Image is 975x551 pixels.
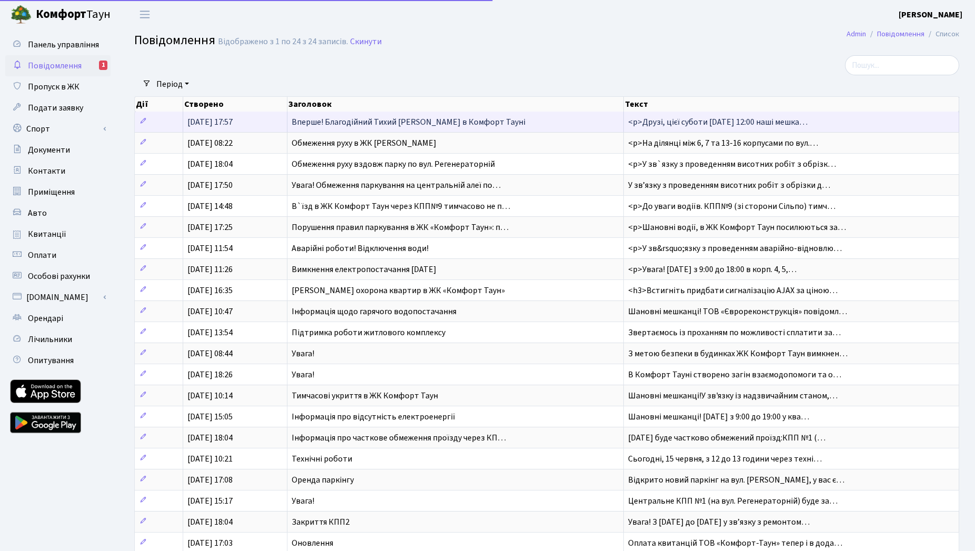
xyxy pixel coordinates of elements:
[628,348,848,359] span: З метою безпеки в будинках ЖК Комфорт Таун вимкнен…
[628,201,835,212] span: <p>До уваги водіїв. КПП№9 (зі сторони Сільпо) тимч…
[628,243,842,254] span: <p>У зв&rsquo;язку з проведенням аварійно-відновлю…
[292,222,509,233] span: Порушення правил паркування в ЖК «Комфорт Таун»: п…
[292,369,314,380] span: Увага!
[5,224,111,245] a: Квитанції
[628,432,825,444] span: [DATE] буде частково обмежений проїзд:КПП №1 (…
[28,39,99,51] span: Панель управління
[292,201,510,212] span: В`їзд в ЖК Комфорт Таун через КПП№9 тимчасово не п…
[187,432,233,444] span: [DATE] 18:04
[292,432,506,444] span: Інформація про часткове обмеження проїзду через КП…
[292,179,501,191] span: Увага! Обмеження паркування на центральній алеї по…
[152,75,193,93] a: Період
[5,161,111,182] a: Контакти
[292,411,455,423] span: Інформація про відсутність електроенергії
[187,222,233,233] span: [DATE] 17:25
[28,249,56,261] span: Оплати
[28,81,79,93] span: Пропуск в ЖК
[5,350,111,371] a: Опитування
[187,495,233,507] span: [DATE] 15:17
[135,97,183,112] th: Дії
[28,334,72,345] span: Лічильники
[187,243,233,254] span: [DATE] 11:54
[187,201,233,212] span: [DATE] 14:48
[187,453,233,465] span: [DATE] 10:21
[187,390,233,402] span: [DATE] 10:14
[628,306,847,317] span: Шановні мешканці! ТОВ «Єврореконструкція» повідомл…
[350,37,382,47] a: Скинути
[292,285,505,296] span: [PERSON_NAME] охорона квартир в ЖК «Комфорт Таун»
[292,390,438,402] span: Тимчасові укриття в ЖК Комфорт Таун
[292,537,333,549] span: Оновлення
[5,308,111,329] a: Орендарі
[831,23,975,45] nav: breadcrumb
[99,61,107,70] div: 1
[628,411,809,423] span: Шановні мешканці! [DATE] з 9:00 до 19:00 у ква…
[845,55,959,75] input: Пошук...
[5,329,111,350] a: Лічильники
[5,34,111,55] a: Панель управління
[187,306,233,317] span: [DATE] 10:47
[624,97,959,112] th: Текст
[28,207,47,219] span: Авто
[187,537,233,549] span: [DATE] 17:03
[187,158,233,170] span: [DATE] 18:04
[628,158,836,170] span: <p>У зв`язку з проведенням висотних робіт з обрізк…
[5,118,111,139] a: Спорт
[292,116,525,128] span: Вперше! Благодійний Тихий [PERSON_NAME] в Комфорт Тауні
[5,266,111,287] a: Особові рахунки
[28,144,70,156] span: Документи
[187,264,233,275] span: [DATE] 11:26
[628,474,844,486] span: Відкрито новий паркінг на вул. [PERSON_NAME], у вас є…
[292,348,314,359] span: Увага!
[292,495,314,507] span: Увага!
[28,60,82,72] span: Повідомлення
[287,97,624,112] th: Заголовок
[847,28,866,39] a: Admin
[292,306,456,317] span: Інформація щодо гарячого водопостачання
[11,4,32,25] img: logo.png
[5,287,111,308] a: [DOMAIN_NAME]
[628,264,797,275] span: <p>Увага! [DATE] з 9:00 до 18:00 в корп. 4, 5,…
[28,228,66,240] span: Квитанції
[36,6,86,23] b: Комфорт
[183,97,287,112] th: Створено
[28,313,63,324] span: Орендарі
[28,102,83,114] span: Подати заявку
[292,516,350,528] span: Закриття КПП2
[5,245,111,266] a: Оплати
[628,453,822,465] span: Сьогодні, 15 червня, з 12 до 13 години через техні…
[36,6,111,24] span: Таун
[628,495,838,507] span: Центральне КПП №1 (на вул. Регенераторній) буде за…
[187,137,233,149] span: [DATE] 08:22
[187,285,233,296] span: [DATE] 16:35
[5,203,111,224] a: Авто
[292,264,436,275] span: Вимкнення електропостачання [DATE]
[28,355,74,366] span: Опитування
[187,179,233,191] span: [DATE] 17:50
[628,537,842,549] span: Оплата квитанцій ТОВ «Комфорт-Таун» тепер і в дода…
[187,116,233,128] span: [DATE] 17:57
[187,327,233,338] span: [DATE] 13:54
[187,369,233,380] span: [DATE] 18:26
[924,28,959,40] li: Список
[187,516,233,528] span: [DATE] 18:04
[5,76,111,97] a: Пропуск в ЖК
[628,116,808,128] span: <p>Друзі, цієї суботи [DATE] 12:00 наші мешка…
[628,137,818,149] span: <p>На ділянці між 6, 7 та 13-16 корпусами по вул.…
[628,390,838,402] span: Шановні мешканці!У зв'язку із надзвичайним станом,…
[628,516,810,528] span: Увага! З [DATE] до [DATE] у зв’язку з ремонтом…
[292,243,429,254] span: Аварійні роботи! Відключення води!
[28,165,65,177] span: Контакти
[899,9,962,21] b: [PERSON_NAME]
[292,453,352,465] span: Технічні роботи
[292,137,436,149] span: Обмеження руху в ЖК [PERSON_NAME]
[28,186,75,198] span: Приміщення
[187,474,233,486] span: [DATE] 17:08
[877,28,924,39] a: Повідомлення
[187,411,233,423] span: [DATE] 15:05
[5,139,111,161] a: Документи
[134,31,215,49] span: Повідомлення
[628,179,830,191] span: У звʼязку з проведенням висотних робіт з обрізки д…
[28,271,90,282] span: Особові рахунки
[218,37,348,47] div: Відображено з 1 по 24 з 24 записів.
